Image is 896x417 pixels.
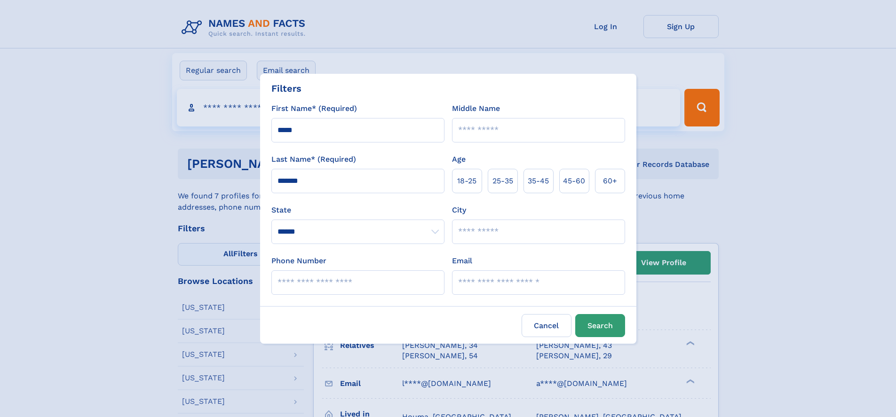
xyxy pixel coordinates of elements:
[575,314,625,337] button: Search
[563,175,585,187] span: 45‑60
[457,175,476,187] span: 18‑25
[452,255,472,267] label: Email
[452,154,466,165] label: Age
[492,175,513,187] span: 25‑35
[271,255,326,267] label: Phone Number
[452,205,466,216] label: City
[603,175,617,187] span: 60+
[271,154,356,165] label: Last Name* (Required)
[522,314,571,337] label: Cancel
[528,175,549,187] span: 35‑45
[271,81,301,95] div: Filters
[452,103,500,114] label: Middle Name
[271,103,357,114] label: First Name* (Required)
[271,205,444,216] label: State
